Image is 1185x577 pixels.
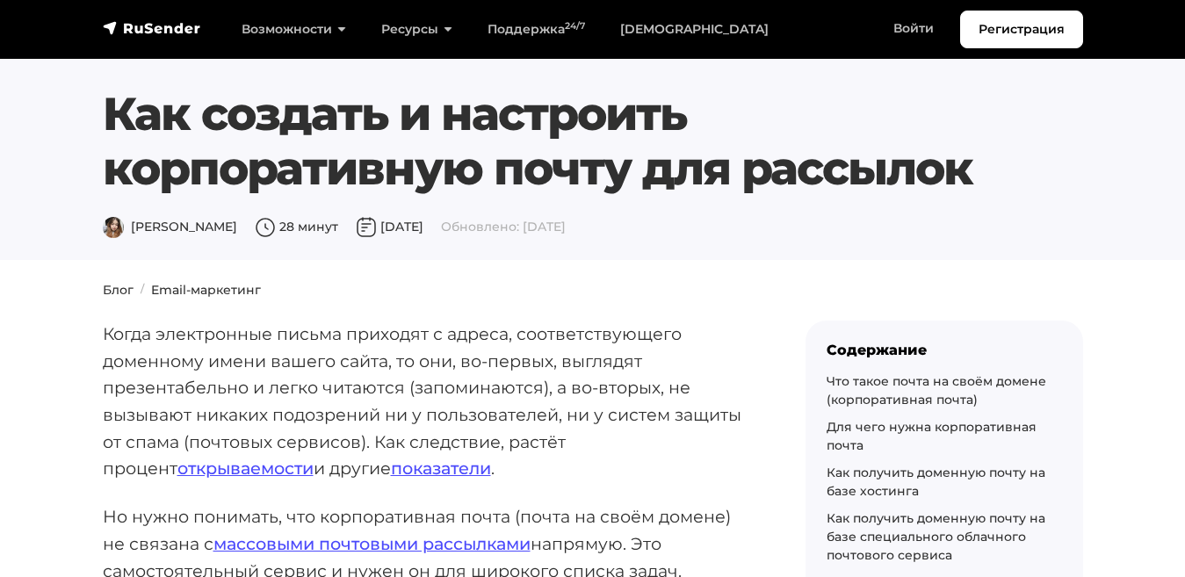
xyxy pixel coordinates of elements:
a: Поддержка24/7 [470,11,603,47]
a: массовыми почтовыми рассылками [213,533,531,554]
a: Для чего нужна корпоративная почта [827,419,1037,453]
a: Как получить доменную почту на базе хостинга [827,465,1045,499]
a: Возможности [224,11,364,47]
span: Обновлено: [DATE] [441,219,566,234]
li: Email-маркетинг [134,281,261,299]
h1: Как создать и настроить корпоративную почту для рассылок [103,87,1000,197]
a: открываемости [177,458,314,479]
img: RuSender [103,19,201,37]
span: 28 минут [255,219,338,234]
img: Время чтения [255,217,276,238]
a: Регистрация [960,11,1083,48]
a: Блог [103,282,134,298]
sup: 24/7 [565,20,585,32]
p: Когда электронные письма приходят с адреса, соответствующего доменному имени вашего сайта, то они... [103,321,749,482]
a: Войти [876,11,951,47]
span: [PERSON_NAME] [103,219,237,234]
a: Ресурсы [364,11,470,47]
a: Как получить доменную почту на базе специального облачного почтового сервиса [827,510,1045,563]
div: Содержание [827,342,1062,358]
nav: breadcrumb [92,281,1094,299]
a: Что такое почта на своём домене (корпоративная почта) [827,373,1046,408]
span: [DATE] [356,219,423,234]
a: [DEMOGRAPHIC_DATA] [603,11,786,47]
a: показатели [391,458,491,479]
img: Дата публикации [356,217,377,238]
